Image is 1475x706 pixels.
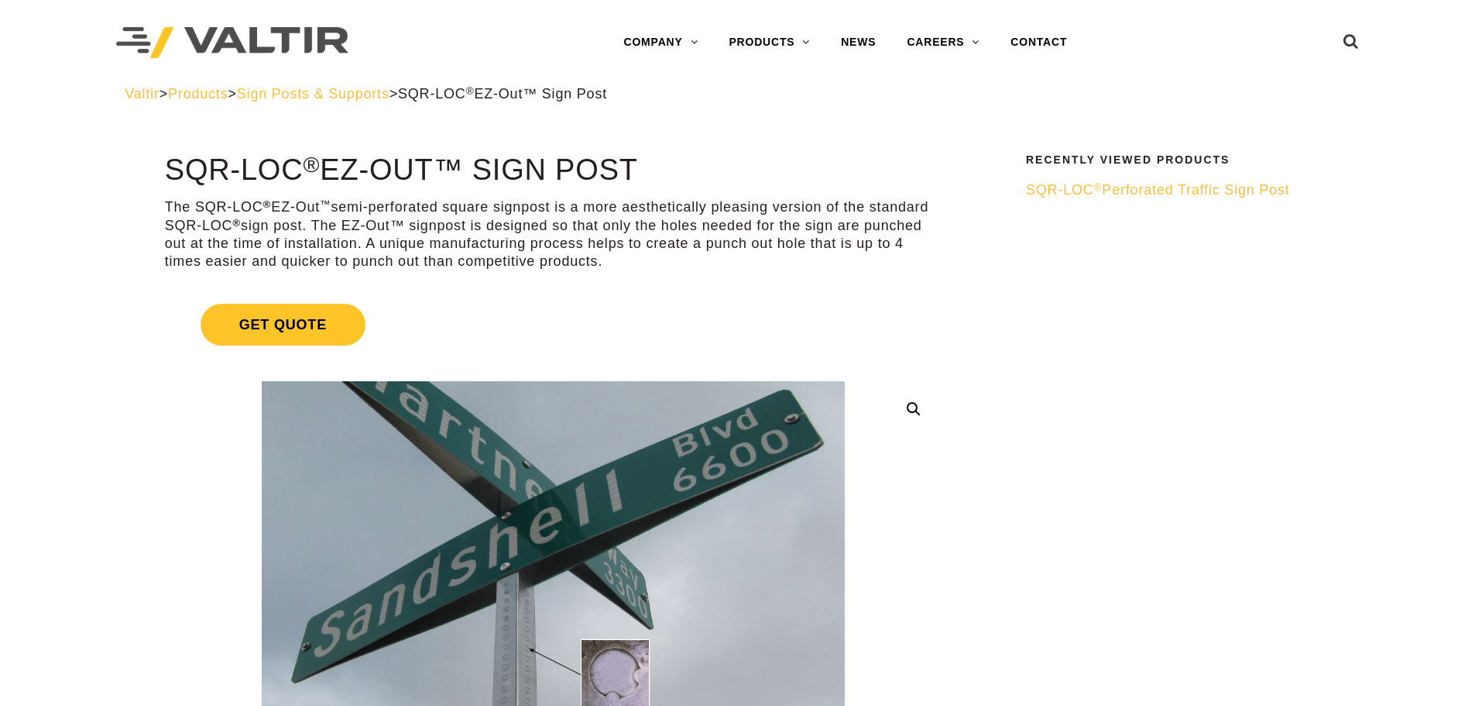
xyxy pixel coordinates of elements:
[1094,181,1103,193] sup: ®
[201,304,365,346] span: Get Quote
[232,217,241,229] sup: ®
[1026,182,1290,198] span: SQR-LOC Perforated Traffic Sign Post
[165,154,942,187] h1: SQR-LOC EZ-Out™ Sign Post
[466,85,475,97] sup: ®
[825,27,891,58] a: NEWS
[320,198,331,210] sup: ™
[1026,181,1340,199] a: SQR-LOC®Perforated Traffic Sign Post
[398,86,607,102] span: SQR-LOC EZ-Out™ Sign Post
[165,198,942,271] p: The SQR-LOC EZ-Out semi-perforated square signpost is a more aesthetically pleasing version of th...
[237,86,389,102] a: Sign Posts & Supports
[168,86,228,102] a: Products
[165,285,942,364] a: Get Quote
[303,152,320,177] sup: ®
[125,85,1350,103] div: > > >
[891,27,995,58] a: CAREERS
[608,27,713,58] a: COMPANY
[125,86,159,102] a: Valtir
[116,27,348,59] img: Valtir
[713,27,825,58] a: PRODUCTS
[995,27,1082,58] a: CONTACT
[263,198,272,210] sup: ®
[1026,154,1340,166] h2: Recently Viewed Products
